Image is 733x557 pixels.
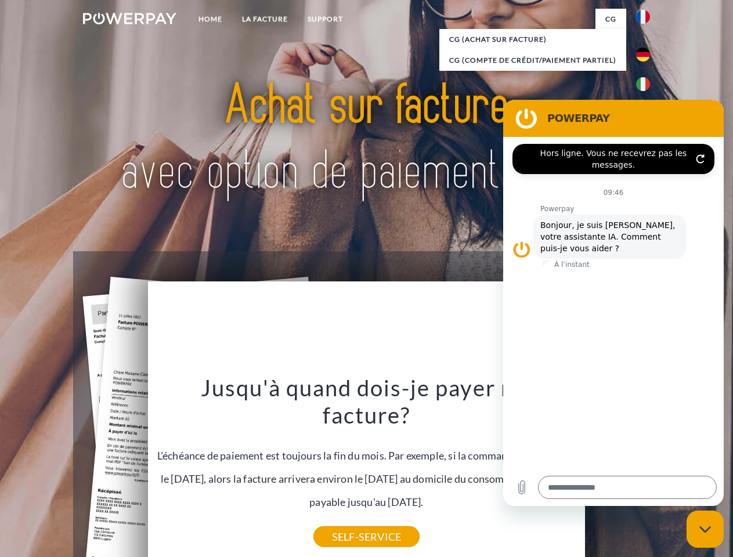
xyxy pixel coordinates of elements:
[155,374,579,429] h3: Jusqu'à quand dois-je payer ma facture?
[111,56,622,222] img: title-powerpay_fr.svg
[155,374,579,537] div: L'échéance de paiement est toujours la fin du mois. Par exemple, si la commande a été passée le [...
[189,9,232,30] a: Home
[636,48,650,62] img: de
[313,526,420,547] a: SELF-SERVICE
[636,10,650,24] img: fr
[439,50,626,71] a: CG (Compte de crédit/paiement partiel)
[503,100,724,506] iframe: Fenêtre de messagerie
[83,13,176,24] img: logo-powerpay-white.svg
[595,9,626,30] a: CG
[687,511,724,548] iframe: Bouton de lancement de la fenêtre de messagerie, conversation en cours
[232,9,298,30] a: LA FACTURE
[439,29,626,50] a: CG (achat sur facture)
[636,77,650,91] img: it
[298,9,353,30] a: Support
